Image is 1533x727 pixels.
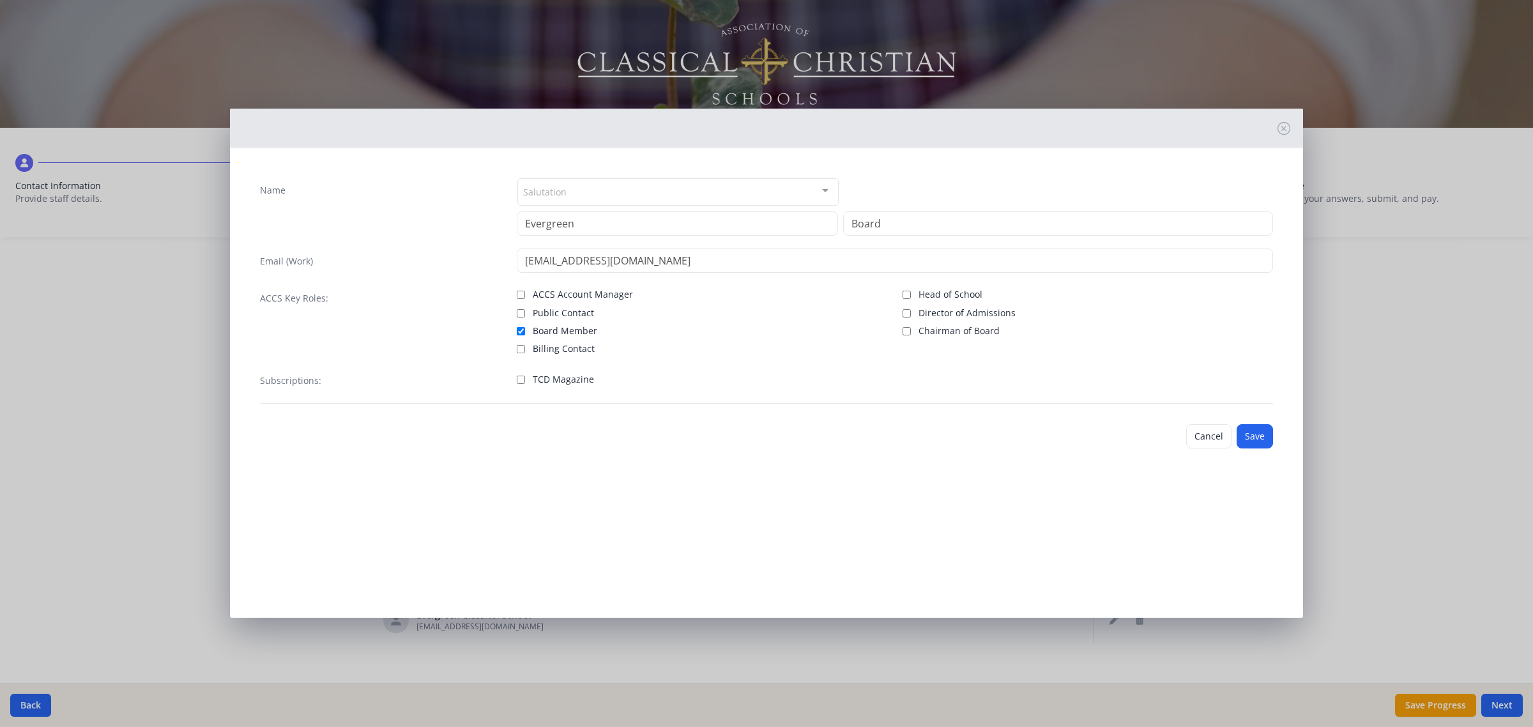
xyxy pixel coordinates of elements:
span: Chairman of Board [919,325,1000,337]
span: Director of Admissions [919,307,1016,319]
input: Billing Contact [517,345,525,353]
label: Name [260,184,286,197]
button: Save [1237,424,1273,448]
input: TCD Magazine [517,376,525,384]
input: First Name [517,211,838,236]
input: ACCS Account Manager [517,291,525,299]
input: Chairman of Board [903,327,911,335]
input: Head of School [903,291,911,299]
input: contact@site.com [517,249,1274,273]
label: Subscriptions: [260,374,321,387]
span: Board Member [533,325,597,337]
span: Billing Contact [533,342,595,355]
span: Head of School [919,288,982,301]
span: Salutation [523,184,567,199]
button: Cancel [1186,424,1232,448]
span: TCD Magazine [533,373,594,386]
span: Public Contact [533,307,594,319]
input: Board Member [517,327,525,335]
input: Last Name [843,211,1273,236]
label: ACCS Key Roles: [260,292,328,305]
input: Director of Admissions [903,309,911,318]
input: Public Contact [517,309,525,318]
span: ACCS Account Manager [533,288,633,301]
label: Email (Work) [260,255,313,268]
